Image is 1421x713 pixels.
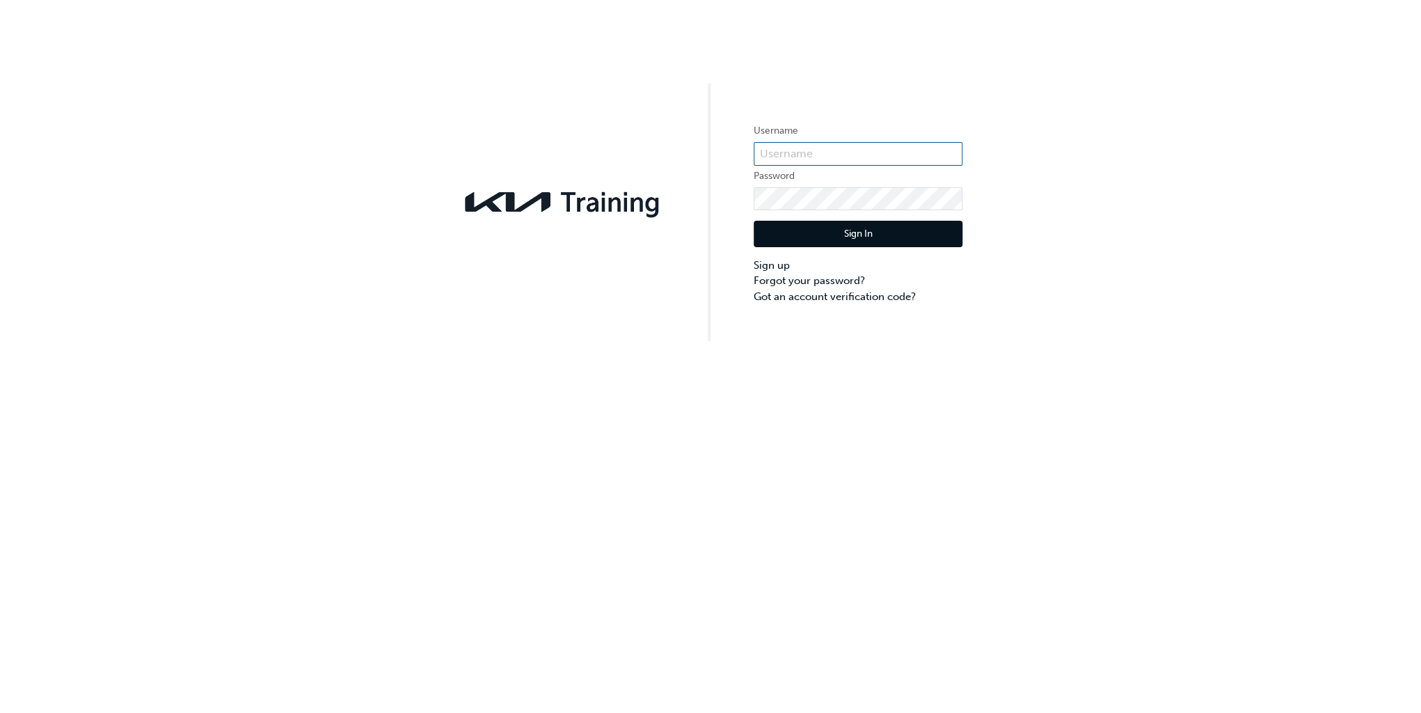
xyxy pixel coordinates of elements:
label: Password [754,168,962,185]
img: kia-training [459,183,667,221]
button: Sign In [754,221,962,247]
a: Forgot your password? [754,273,962,289]
a: Sign up [754,258,962,274]
a: Got an account verification code? [754,289,962,305]
input: Username [754,142,962,166]
label: Username [754,123,962,139]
